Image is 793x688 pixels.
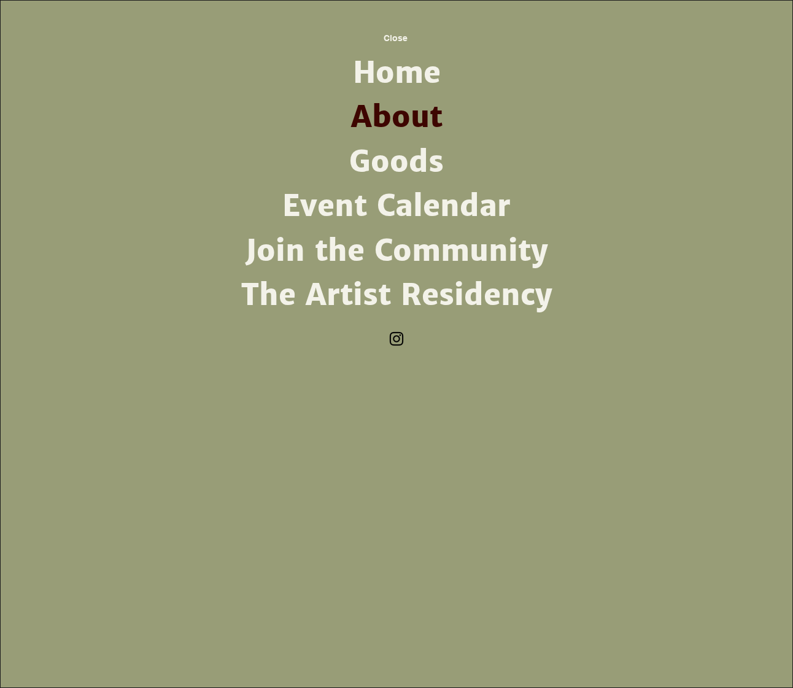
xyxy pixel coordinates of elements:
nav: Site [236,51,557,317]
a: The Artist Residency [236,273,557,317]
a: Home [236,51,557,95]
a: Goods [236,140,557,184]
span: Close [384,33,408,43]
button: Close [362,25,428,51]
a: About [236,95,557,139]
img: Instagram [387,330,406,348]
ul: Social Bar [387,330,406,348]
a: Join the Community [236,229,557,273]
a: Event Calendar [236,184,557,228]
